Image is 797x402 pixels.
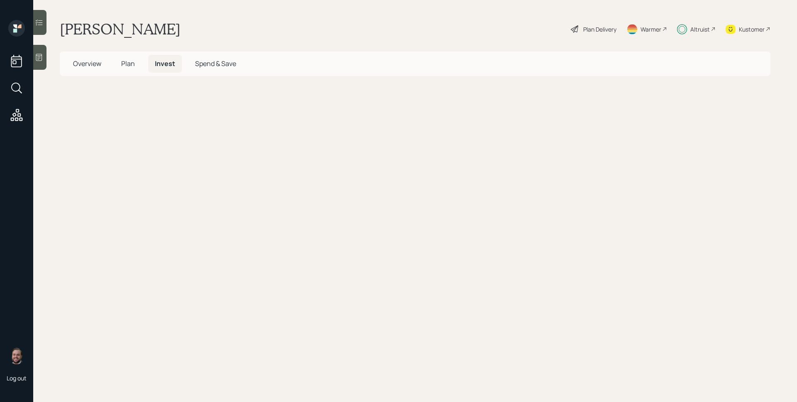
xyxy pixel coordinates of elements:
div: Log out [7,374,27,382]
span: Overview [73,59,101,68]
div: Kustomer [739,25,765,34]
img: james-distasi-headshot.png [8,348,25,364]
h1: [PERSON_NAME] [60,20,181,38]
div: Plan Delivery [583,25,616,34]
span: Spend & Save [195,59,236,68]
span: Plan [121,59,135,68]
div: Warmer [641,25,661,34]
span: Invest [155,59,175,68]
div: Altruist [690,25,710,34]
